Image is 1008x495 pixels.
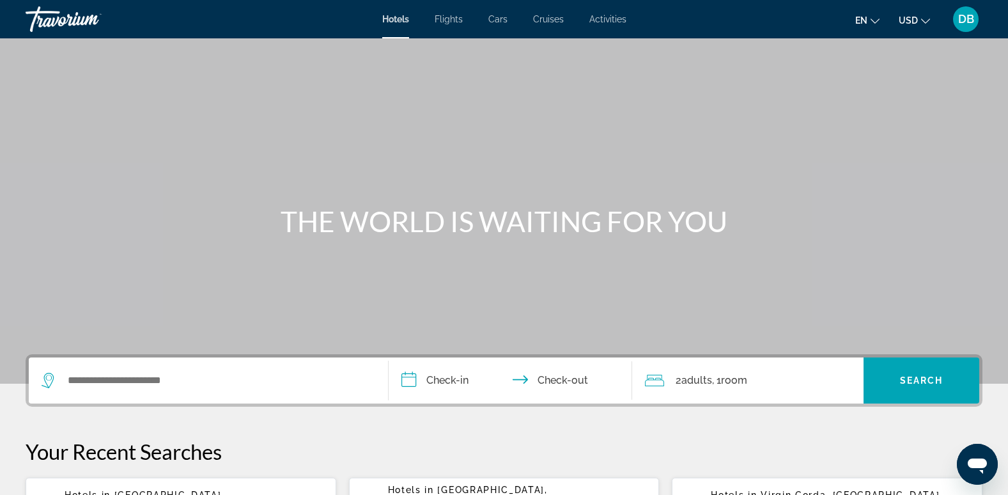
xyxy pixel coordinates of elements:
a: Activities [589,14,626,24]
button: Check in and out dates [389,357,633,404]
a: Cruises [533,14,564,24]
span: Room [721,374,747,386]
button: User Menu [949,6,982,33]
p: Your Recent Searches [26,439,982,464]
a: Cars [488,14,508,24]
h1: THE WORLD IS WAITING FOR YOU [265,205,744,238]
div: Search widget [29,357,979,404]
span: DB [958,13,974,26]
button: Change currency [899,11,930,29]
span: USD [899,15,918,26]
button: Travelers: 2 adults, 0 children [632,357,864,404]
span: 2 [676,372,712,389]
span: , 1 [712,372,747,389]
span: en [855,15,867,26]
a: Hotels [382,14,409,24]
span: Adults [681,374,712,386]
a: Travorium [26,3,153,36]
a: Flights [435,14,463,24]
button: Search [864,357,979,404]
span: Search [900,375,943,386]
iframe: Button to launch messaging window [957,444,998,485]
span: Hotels in [388,485,434,495]
button: Change language [855,11,880,29]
